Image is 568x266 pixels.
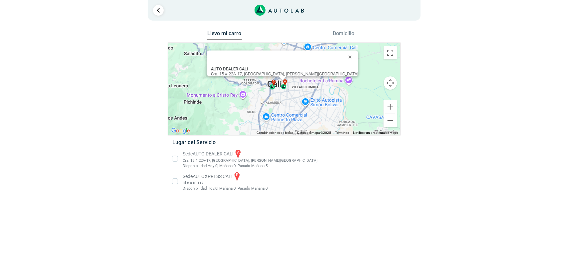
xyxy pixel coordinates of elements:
[207,30,242,41] button: Llevo mi carro
[353,131,398,134] a: Notificar un problema de Maps
[335,131,349,134] a: Términos (se abre en una nueva pestaña)
[343,49,359,65] button: Cerrar
[170,127,192,135] img: Google
[384,114,397,127] button: Reducir
[326,30,361,40] button: Domicilio
[211,66,358,76] div: Cra. 15 # 22A-17, [GEOGRAPHIC_DATA], [PERSON_NAME][GEOGRAPHIC_DATA]
[284,79,286,84] span: a
[384,76,397,90] button: Controles de visualización del mapa
[172,139,396,145] h5: Lugar del Servicio
[255,7,304,13] a: Link al sitio de autolab
[257,131,293,135] button: Combinaciones de teclas
[384,46,397,59] button: Cambiar a la vista en pantalla completa
[170,127,192,135] a: Abre esta zona en Google Maps (se abre en una nueva ventana)
[297,131,331,134] span: Datos del mapa ©2025
[384,100,397,114] button: Ampliar
[273,80,275,84] span: b
[211,66,248,71] b: AUTO DEALER CALI
[153,5,164,16] a: Ir al paso anterior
